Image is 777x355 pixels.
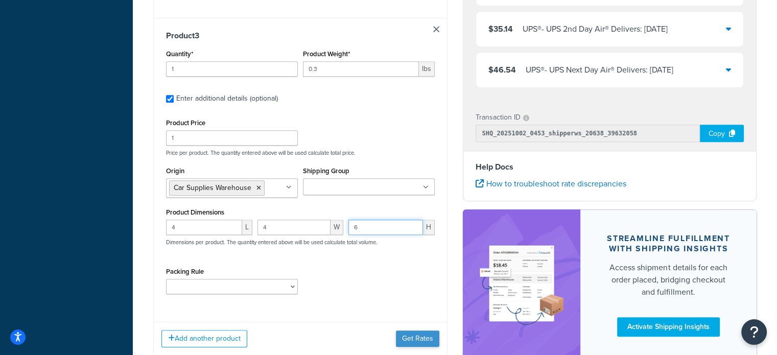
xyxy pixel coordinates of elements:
span: Car Supplies Warehouse [174,182,251,193]
div: Access shipment details for each order placed, bridging checkout and fulfillment. [605,262,732,298]
p: Price per product. The quantity entered above will be used calculate total price. [163,149,437,156]
span: $35.14 [488,23,513,35]
h3: Product 3 [166,31,435,41]
label: Product Weight* [303,50,350,58]
span: lbs [419,61,435,77]
label: Product Price [166,119,205,127]
h4: Help Docs [476,161,744,173]
input: 0.00 [303,61,419,77]
button: Add another product [161,330,247,347]
label: Quantity* [166,50,193,58]
button: Open Resource Center [741,319,767,345]
div: UPS® - UPS 2nd Day Air® Delivers: [DATE] [523,22,668,36]
span: L [242,220,252,235]
p: Dimensions per product. The quantity entered above will be used calculate total volume. [163,239,378,246]
div: Copy [700,125,744,142]
span: W [331,220,343,235]
label: Packing Rule [166,268,204,275]
label: Product Dimensions [166,208,224,216]
a: Remove Item [433,26,439,32]
a: How to troubleshoot rate discrepancies [476,178,626,190]
button: Get Rates [396,330,439,347]
label: Origin [166,167,184,175]
span: $46.54 [488,64,516,76]
div: Enter additional details (optional) [176,91,278,106]
label: Shipping Group [303,167,349,175]
a: Activate Shipping Insights [617,317,720,337]
img: feature-image-si-e24932ea9b9fcd0ff835db86be1ff8d589347e8876e1638d903ea230a36726be.png [478,225,565,345]
div: Streamline Fulfillment with Shipping Insights [605,233,732,254]
input: Enter additional details (optional) [166,95,174,103]
p: Transaction ID [476,110,521,125]
span: H [423,220,435,235]
div: UPS® - UPS Next Day Air® Delivers: [DATE] [526,63,673,77]
input: 0 [166,61,298,77]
